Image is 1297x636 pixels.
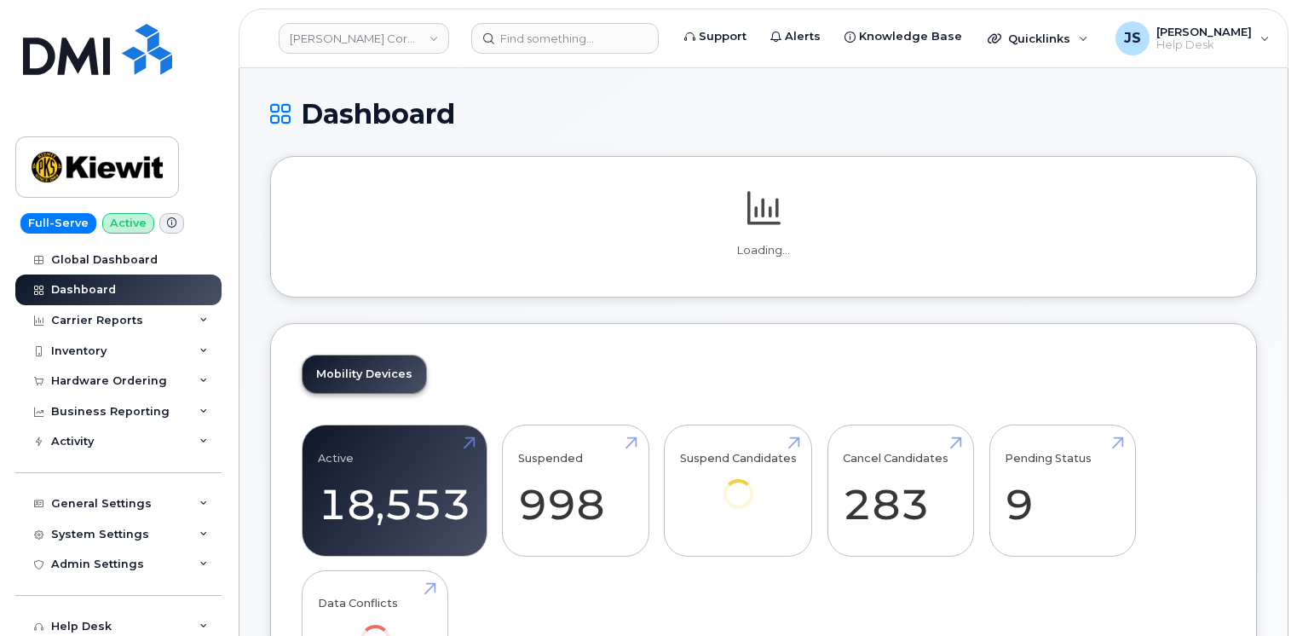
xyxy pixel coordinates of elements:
a: Pending Status 9 [1005,435,1120,547]
p: Loading... [302,243,1225,258]
a: Mobility Devices [303,356,426,393]
a: Cancel Candidates 283 [843,435,958,547]
a: Active 18,553 [318,435,471,547]
h1: Dashboard [270,99,1257,129]
a: Suspended 998 [518,435,633,547]
a: Suspend Candidates [680,435,797,533]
